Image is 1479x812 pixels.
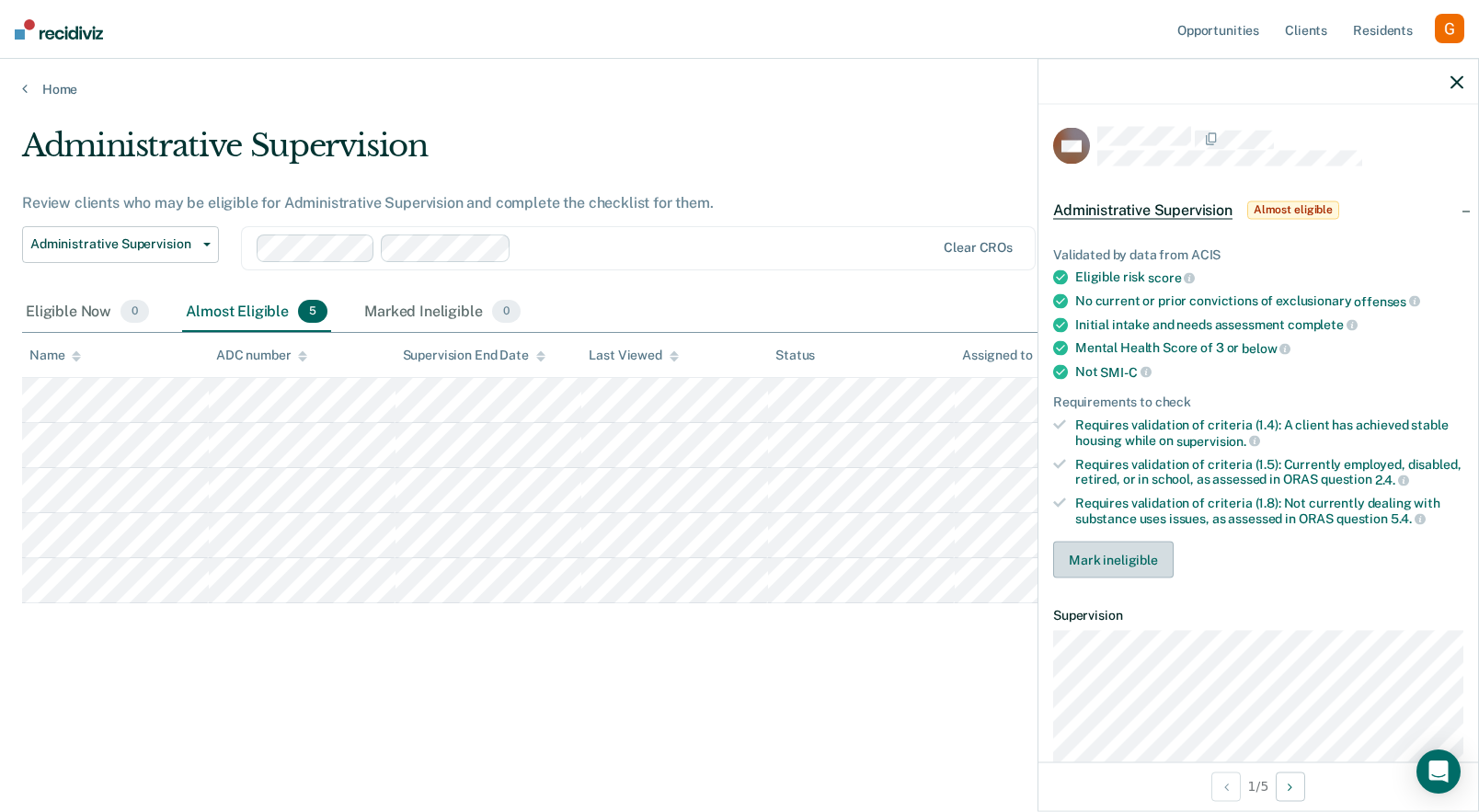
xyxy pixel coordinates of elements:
[361,292,524,333] div: Marked Ineligible
[1038,180,1478,239] div: Administrative SupervisionAlmost eligible
[492,300,521,324] span: 0
[775,348,815,363] div: Status
[30,236,196,252] span: Administrative Supervision
[1053,542,1174,578] button: Mark ineligible
[1276,772,1305,801] button: Next Opportunity
[1242,341,1290,356] span: below
[1416,749,1461,794] div: Open Intercom Messenger
[1288,317,1358,332] span: complete
[1053,608,1463,623] dt: Supervision
[29,348,81,363] div: Name
[22,194,1131,212] div: Review clients who may be eligible for Administrative Supervision and complete the checklist for ...
[962,348,1049,363] div: Assigned to
[1053,246,1463,262] div: Validated by data from ACIS
[1075,363,1463,380] div: Not
[944,240,1013,256] div: Clear CROs
[1375,473,1409,487] span: 2.4.
[1075,456,1463,487] div: Requires validation of criteria (1.5): Currently employed, disabled, retired, or in school, as as...
[1100,364,1151,379] span: SMI-C
[182,292,331,333] div: Almost Eligible
[1211,772,1241,801] button: Previous Opportunity
[1075,316,1463,333] div: Initial intake and needs assessment
[1247,200,1339,219] span: Almost eligible
[1053,395,1463,410] div: Requirements to check
[1354,293,1420,308] span: offenses
[1075,417,1463,449] div: Requires validation of criteria (1.4): A client has achieved stable housing while on
[120,300,149,324] span: 0
[1075,496,1463,527] div: Requires validation of criteria (1.8): Not currently dealing with substance uses issues, as asses...
[1053,200,1232,219] span: Administrative Supervision
[1075,269,1463,286] div: Eligible risk
[216,348,308,363] div: ADC number
[589,348,678,363] div: Last Viewed
[22,127,1131,179] div: Administrative Supervision
[1075,293,1463,310] div: No current or prior convictions of exclusionary
[403,348,545,363] div: Supervision End Date
[1075,340,1463,357] div: Mental Health Score of 3 or
[1176,433,1260,448] span: supervision.
[298,300,327,324] span: 5
[1038,761,1478,810] div: 1 / 5
[15,19,103,40] img: Recidiviz
[1148,270,1195,285] span: score
[22,292,153,333] div: Eligible Now
[22,81,1457,97] a: Home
